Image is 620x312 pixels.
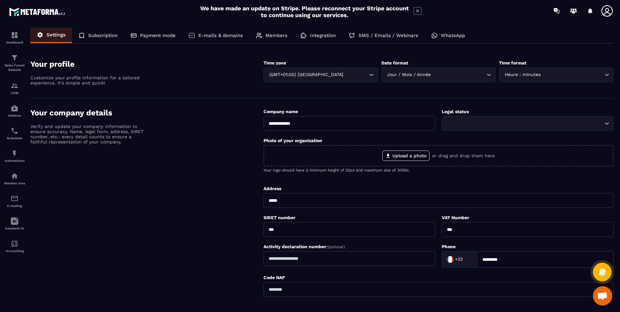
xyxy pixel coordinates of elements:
div: Search for option [442,251,477,268]
a: automationsautomationsAutomations [2,145,27,167]
a: accountantaccountantAccounting [2,235,27,258]
img: formation [11,82,18,90]
div: Search for option [263,67,378,82]
img: scheduler [11,127,18,135]
input: Search for option [446,120,603,127]
a: automationsautomationsMember area [2,167,27,190]
h4: Your company details [30,108,263,117]
p: Members [265,33,287,38]
label: Code NAF [263,275,285,280]
img: formation [11,54,18,62]
input: Search for option [432,71,485,78]
span: +33 [455,256,463,263]
a: formationformationSales Funnel Website [2,49,27,77]
input: Search for option [542,71,603,78]
div: Search for option [499,67,614,82]
p: Member area [2,181,27,185]
div: Search for option [381,67,496,82]
div: Search for option [442,116,614,131]
p: Assistant AI [2,227,27,230]
label: VAT Number [442,215,469,220]
p: Accounting [2,249,27,253]
div: Mở cuộc trò chuyện [593,286,612,306]
label: Photo of your organization [263,138,322,143]
p: or drag and drop them here [432,153,495,158]
span: Heure : minutes [503,71,542,78]
label: SIRET number [263,215,295,220]
p: WhatsApp [441,33,465,38]
p: Dashboard [2,41,27,44]
label: Phone [442,244,456,249]
label: Upload a photo [382,151,429,161]
p: Payment mode [140,33,176,38]
p: E-mailing [2,204,27,208]
img: automations [11,150,18,157]
a: emailemailE-mailing [2,190,27,212]
label: Company name [263,109,298,114]
span: (Optional) [326,245,345,249]
p: SMS / Emails / Webinars [358,33,418,38]
span: (GMT+01:00) [GEOGRAPHIC_DATA] [268,71,345,78]
span: Jour / Mois / Année [386,71,432,78]
p: Customize your profile information for a tailored experience. It's simple and quick! [30,75,143,85]
p: CRM [2,91,27,95]
p: Integration [310,33,336,38]
p: Subscription [88,33,118,38]
label: Address [263,186,281,191]
p: Settings [46,32,66,38]
input: Search for option [464,255,470,264]
img: logo [9,6,67,18]
h4: Your profile [30,60,263,69]
label: Activity declaration number [263,244,345,249]
input: Search for option [345,71,367,78]
a: formationformationDashboard [2,26,27,49]
p: Scheduler [2,136,27,140]
p: E-mails & domains [198,33,243,38]
img: accountant [11,240,18,248]
img: Country Flag [444,253,457,266]
label: Time zone [263,60,286,65]
img: automations [11,172,18,180]
a: Assistant AI [2,212,27,235]
a: formationformationCRM [2,77,27,100]
label: Legal status [442,109,469,114]
a: schedulerschedulerScheduler [2,122,27,145]
img: email [11,195,18,202]
img: automations [11,104,18,112]
img: formation [11,31,18,39]
p: Verify and update your company information to ensure accuracy. Name, legal form, address, SIRET n... [30,124,143,144]
p: Webinar [2,114,27,117]
p: Sales Funnel Website [2,63,27,72]
p: Automations [2,159,27,162]
h2: We have made an update on Stripe. Please reconnect your Stripe account to continue using our serv... [199,5,410,18]
p: Your logo should have a minimum height of 32px and maximum size of 300kb. [263,168,614,172]
a: automationsautomationsWebinar [2,100,27,122]
label: Time format [499,60,526,65]
label: Date format [381,60,408,65]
